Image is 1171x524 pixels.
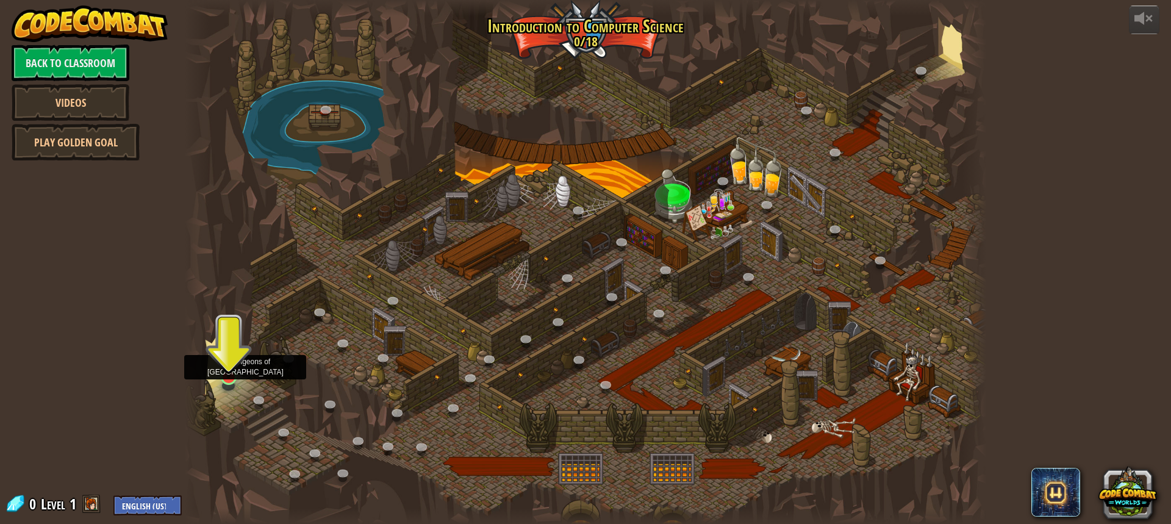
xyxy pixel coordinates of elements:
[218,330,239,378] img: level-banner-unstarted.png
[12,45,129,81] a: Back to Classroom
[12,124,140,160] a: Play Golden Goal
[41,494,65,514] span: Level
[12,84,129,121] a: Videos
[70,494,76,514] span: 1
[29,494,40,514] span: 0
[1129,5,1159,34] button: Adjust volume
[12,5,168,42] img: CodeCombat - Learn how to code by playing a game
